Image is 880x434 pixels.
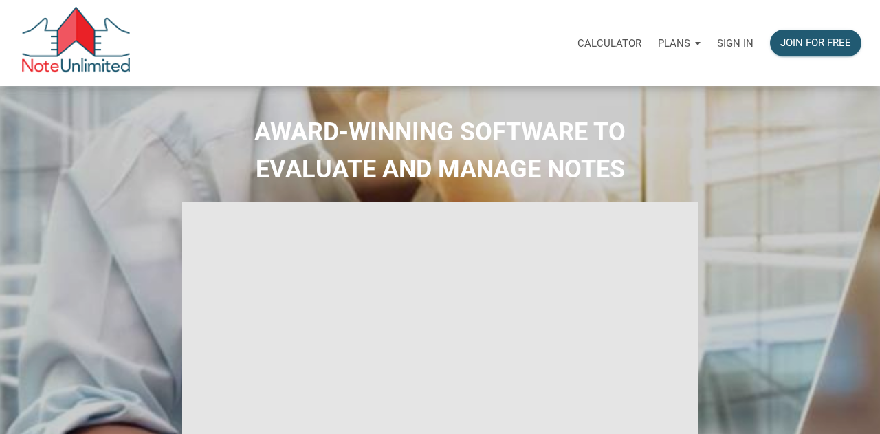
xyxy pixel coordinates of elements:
a: Plans [650,21,709,65]
p: Sign in [717,37,753,50]
a: Calculator [569,21,650,65]
a: Join for free [762,21,870,65]
h2: AWARD-WINNING SOFTWARE TO EVALUATE AND MANAGE NOTES [10,113,870,188]
p: Calculator [577,37,641,50]
a: Sign in [709,21,762,65]
div: Join for free [780,35,851,51]
button: Join for free [770,30,861,56]
button: Plans [650,23,709,64]
p: Plans [658,37,690,50]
